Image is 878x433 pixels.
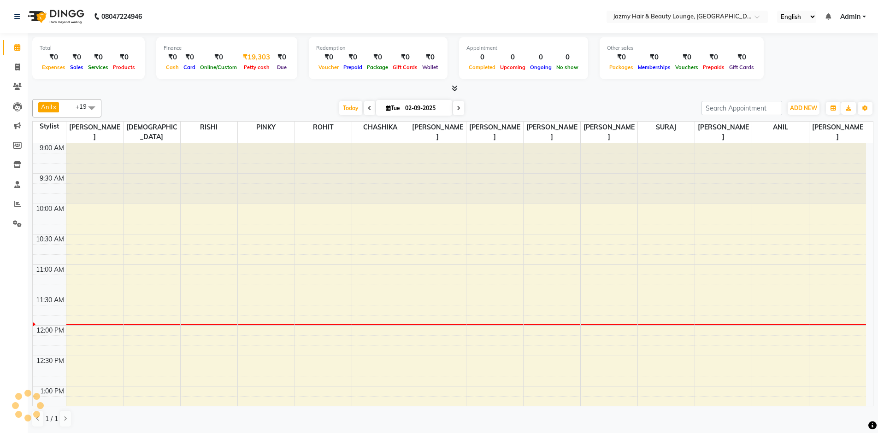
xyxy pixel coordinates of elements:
span: PINKY [238,122,295,133]
div: ₹0 [341,52,365,63]
div: 0 [528,52,554,63]
span: SURAJ [638,122,695,133]
div: ₹0 [701,52,727,63]
div: 0 [498,52,528,63]
span: Card [181,64,198,70]
span: [PERSON_NAME] [695,122,752,143]
span: [PERSON_NAME] [66,122,123,143]
div: ₹0 [636,52,673,63]
span: ROHIT [295,122,352,133]
div: 9:30 AM [38,174,66,183]
div: Appointment [466,44,581,52]
div: ₹0 [181,52,198,63]
div: ₹0 [365,52,390,63]
span: Expenses [40,64,68,70]
div: ₹0 [198,52,239,63]
div: Other sales [607,44,756,52]
span: Prepaid [341,64,365,70]
div: 10:30 AM [34,234,66,244]
span: No show [554,64,581,70]
div: ₹0 [607,52,636,63]
span: Package [365,64,390,70]
span: Sales [68,64,86,70]
span: [PERSON_NAME] [409,122,466,143]
span: [PERSON_NAME] [524,122,580,143]
div: 11:30 AM [34,295,66,305]
b: 08047224946 [101,4,142,29]
div: Redemption [316,44,440,52]
div: 12:00 PM [35,326,66,335]
div: 10:00 AM [34,204,66,214]
img: logo [24,4,87,29]
div: ₹0 [68,52,86,63]
span: Online/Custom [198,64,239,70]
span: Packages [607,64,636,70]
span: CHASHIKA [352,122,409,133]
span: Gift Cards [390,64,420,70]
div: ₹0 [316,52,341,63]
span: Wallet [420,64,440,70]
span: Ongoing [528,64,554,70]
a: x [52,103,56,111]
span: Vouchers [673,64,701,70]
div: 1:00 PM [38,386,66,396]
span: Petty cash [242,64,272,70]
span: [PERSON_NAME] [581,122,637,143]
span: Cash [164,64,181,70]
span: Anil [41,103,52,111]
div: Total [40,44,137,52]
div: ₹0 [727,52,756,63]
div: ₹0 [673,52,701,63]
input: 2025-09-02 [402,101,448,115]
div: ₹0 [390,52,420,63]
span: Memberships [636,64,673,70]
input: Search Appointment [701,101,782,115]
span: Today [339,101,362,115]
span: [DEMOGRAPHIC_DATA] [124,122,180,143]
span: ADD NEW [790,105,817,111]
button: ADD NEW [788,102,819,115]
div: ₹0 [86,52,111,63]
span: Completed [466,64,498,70]
span: [PERSON_NAME] [466,122,523,143]
div: 0 [554,52,581,63]
span: ANIL [752,122,809,133]
span: Due [275,64,289,70]
div: ₹0 [111,52,137,63]
span: Upcoming [498,64,528,70]
div: Finance [164,44,290,52]
span: Products [111,64,137,70]
span: Tue [383,105,402,111]
div: 12:30 PM [35,356,66,366]
span: Prepaids [701,64,727,70]
div: ₹19,303 [239,52,274,63]
span: RISHI [181,122,237,133]
span: Gift Cards [727,64,756,70]
span: [PERSON_NAME] [809,122,866,143]
div: ₹0 [274,52,290,63]
span: +19 [76,103,94,110]
div: 0 [466,52,498,63]
span: 1 / 1 [45,414,58,424]
span: Admin [840,12,860,22]
div: ₹0 [40,52,68,63]
span: Voucher [316,64,341,70]
div: 9:00 AM [38,143,66,153]
div: ₹0 [420,52,440,63]
div: 11:00 AM [34,265,66,275]
span: Services [86,64,111,70]
div: ₹0 [164,52,181,63]
div: Stylist [33,122,66,131]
